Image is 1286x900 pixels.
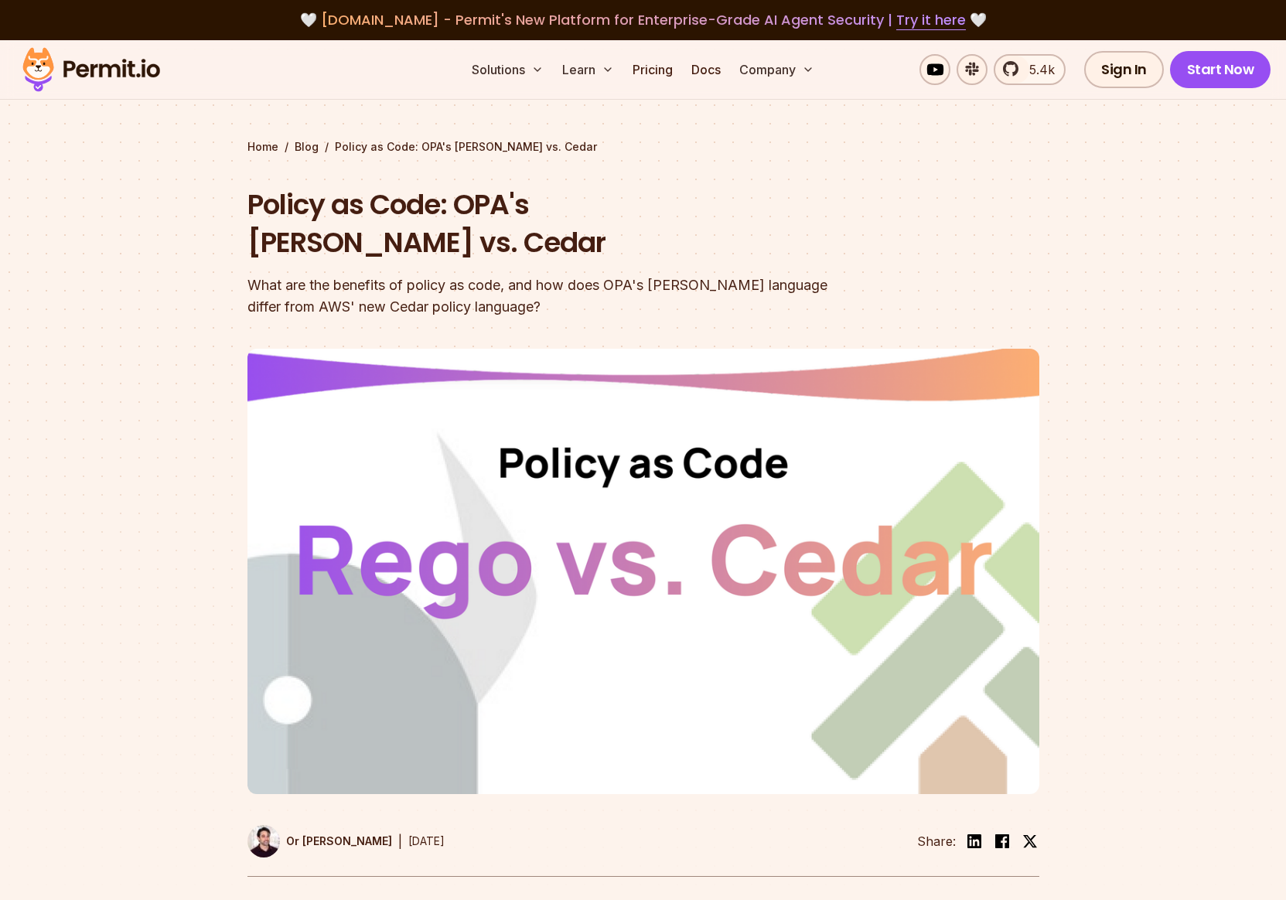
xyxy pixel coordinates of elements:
a: 5.4k [994,54,1066,85]
span: 5.4k [1020,60,1055,79]
img: twitter [1022,834,1038,849]
a: Or [PERSON_NAME] [247,825,392,857]
div: 🤍 🤍 [37,9,1249,31]
img: linkedin [965,832,984,851]
button: Company [733,54,820,85]
button: Learn [556,54,620,85]
a: Docs [685,54,727,85]
a: Pricing [626,54,679,85]
div: / / [247,139,1039,155]
li: Share: [917,832,956,851]
img: Policy as Code: OPA's Rego vs. Cedar [247,349,1039,794]
a: Try it here [896,10,966,30]
p: Or [PERSON_NAME] [286,834,392,849]
img: Or Weis [247,825,280,857]
button: Solutions [466,54,550,85]
div: | [398,832,402,851]
a: Blog [295,139,319,155]
time: [DATE] [408,834,445,847]
a: Sign In [1084,51,1164,88]
img: facebook [993,832,1011,851]
a: Start Now [1170,51,1271,88]
h1: Policy as Code: OPA's [PERSON_NAME] vs. Cedar [247,186,841,262]
div: What are the benefits of policy as code, and how does OPA's [PERSON_NAME] language differ from AW... [247,274,841,318]
a: Home [247,139,278,155]
span: [DOMAIN_NAME] - Permit's New Platform for Enterprise-Grade AI Agent Security | [321,10,966,29]
img: Permit logo [15,43,167,96]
